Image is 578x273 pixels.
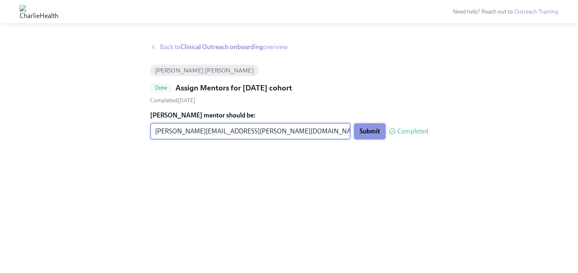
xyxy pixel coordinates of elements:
h5: Assign Mentors for [DATE] cohort [175,83,292,93]
span: Completed [DATE] [150,97,196,104]
span: Back to overview [160,43,288,52]
span: Completed [397,128,428,135]
input: Enter their work email address [150,123,351,140]
span: Need help? Reach out to [453,8,558,15]
button: Submit [354,123,386,140]
a: Back toClinical Outreach onboardingoverview [150,43,428,52]
strong: Clinical Outreach onboarding [180,43,263,51]
label: [PERSON_NAME] mentor should be: [150,111,428,120]
span: Submit [360,127,380,135]
span: Done [150,85,173,91]
a: Outreach Training [514,8,558,15]
span: [PERSON_NAME] [PERSON_NAME] [150,68,259,74]
img: CharlieHealth [20,5,58,18]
